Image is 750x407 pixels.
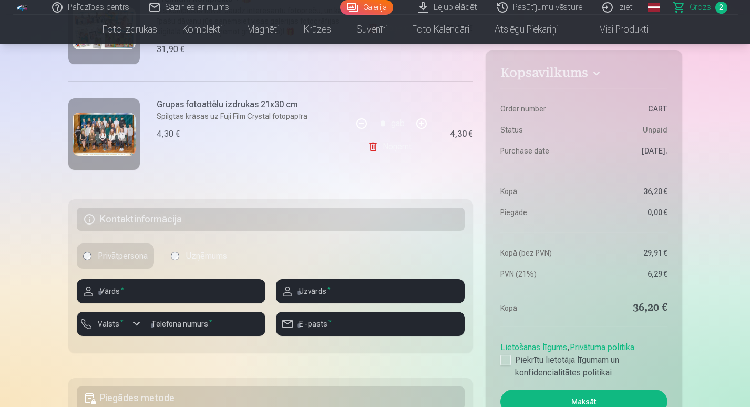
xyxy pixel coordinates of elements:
[368,136,416,157] a: Noņemt
[589,186,667,197] dd: 36,20 €
[643,125,667,135] span: Unpaid
[17,4,28,11] img: /fa1
[157,98,307,111] h6: Grupas fotoattēlu izdrukas 21x30 cm
[399,15,482,44] a: Foto kalendāri
[500,354,667,379] label: Piekrītu lietotāja līgumam un konfidencialitātes politikai
[344,15,399,44] a: Suvenīri
[500,104,579,114] dt: Order number
[90,15,170,44] a: Foto izdrukas
[165,243,233,269] label: Uzņēmums
[157,111,307,121] p: Spilgtas krāsas uz Fuji Film Crystal fotopapīra
[94,319,128,329] label: Valsts
[589,207,667,218] dd: 0,00 €
[482,15,570,44] a: Atslēgu piekariņi
[589,146,667,156] dd: [DATE].
[157,43,184,56] div: 31,90 €
[589,269,667,279] dd: 6,29 €
[500,301,579,316] dt: Kopā
[391,111,407,136] div: gab.
[157,128,180,140] div: 4,30 €
[500,146,579,156] dt: Purchase date
[77,243,154,269] label: Privātpersona
[500,248,579,258] dt: Kopā (bez PVN)
[589,248,667,258] dd: 29,91 €
[570,15,661,44] a: Visi produkti
[171,252,179,260] input: Uzņēmums
[234,15,291,44] a: Magnēti
[77,208,465,231] h5: Kontaktinformācija
[570,342,634,352] a: Privātuma politika
[291,15,344,44] a: Krūzes
[589,104,667,114] dd: CART
[715,2,727,14] span: 2
[500,125,579,135] dt: Status
[450,131,473,137] div: 4,30 €
[500,186,579,197] dt: Kopā
[170,15,234,44] a: Komplekti
[500,269,579,279] dt: PVN (21%)
[690,1,711,14] span: Grozs
[500,337,667,379] div: ,
[500,207,579,218] dt: Piegāde
[77,312,145,336] button: Valsts*
[500,65,667,84] button: Kopsavilkums
[83,252,91,260] input: Privātpersona
[500,342,567,352] a: Lietošanas līgums
[589,301,667,316] dd: 36,20 €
